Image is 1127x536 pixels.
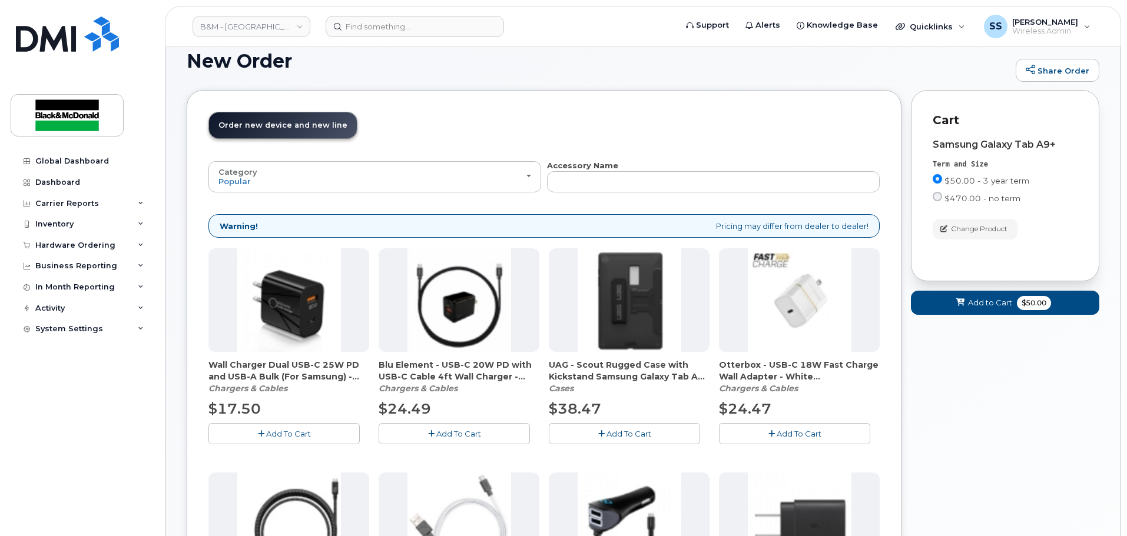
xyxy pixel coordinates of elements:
[549,400,601,417] span: $38.47
[887,15,973,38] div: Quicklinks
[737,14,788,37] a: Alerts
[218,167,257,177] span: Category
[549,359,710,394] div: UAG - Scout Rugged Case with Kickstand Samsung Galaxy Tab A9+ - Black (CACTBE000128)
[933,174,942,184] input: $50.00 - 3 year term
[777,429,821,438] span: Add To Cart
[379,400,431,417] span: $24.49
[549,383,574,394] em: Cases
[193,16,310,37] a: B&M - Alberta
[208,423,360,444] button: Add To Cart
[606,429,651,438] span: Add To Cart
[951,224,1007,234] span: Change Product
[696,19,729,31] span: Support
[910,22,953,31] span: Quicklinks
[208,161,541,192] button: Category Popular
[326,16,504,37] input: Find something...
[944,194,1020,203] span: $470.00 - no term
[187,51,1010,71] h1: New Order
[266,429,311,438] span: Add To Cart
[933,159,1078,169] div: Term and Size
[208,383,287,394] em: Chargers & Cables
[1012,26,1078,36] span: Wireless Admin
[755,19,780,31] span: Alerts
[719,359,880,382] span: Otterbox - USB-C 18W Fast Charge Wall Adapter - White (CAHCAP000074)
[748,248,851,352] img: accessory36681.JPG
[218,177,251,186] span: Popular
[968,297,1012,308] span: Add to Cart
[933,112,1078,129] p: Cart
[436,429,481,438] span: Add To Cart
[1017,296,1051,310] span: $50.00
[218,121,347,129] span: Order new device and new line
[678,14,737,37] a: Support
[719,400,771,417] span: $24.47
[379,383,458,394] em: Chargers & Cables
[208,400,261,417] span: $17.50
[549,423,700,444] button: Add To Cart
[379,423,530,444] button: Add To Cart
[976,15,1099,38] div: Samantha Shandera
[788,14,886,37] a: Knowledge Base
[719,423,870,444] button: Add To Cart
[989,19,1002,34] span: SS
[911,291,1099,315] button: Add to Cart $50.00
[208,359,369,382] span: Wall Charger Dual USB-C 25W PD and USB-A Bulk (For Samsung) - Black (CAHCBE000093)
[379,359,539,394] div: Blu Element - USB-C 20W PD with USB-C Cable 4ft Wall Charger - Black (CAHCPZ000096)
[549,359,710,382] span: UAG - Scout Rugged Case with Kickstand Samsung Galaxy Tab A9+ - Black (CACTBE000128)
[933,219,1017,239] button: Change Product
[578,248,681,352] img: accessory36986.JPG
[807,19,878,31] span: Knowledge Base
[237,248,341,352] img: accessory36907.JPG
[547,161,618,170] strong: Accessory Name
[208,214,880,238] div: Pricing may differ from dealer to dealer!
[220,221,258,232] strong: Warning!
[208,359,369,394] div: Wall Charger Dual USB-C 25W PD and USB-A Bulk (For Samsung) - Black (CAHCBE000093)
[933,139,1078,150] div: Samsung Galaxy Tab A9+
[944,176,1029,185] span: $50.00 - 3 year term
[1016,59,1099,82] a: Share Order
[719,383,798,394] em: Chargers & Cables
[407,248,511,352] img: accessory36347.JPG
[379,359,539,382] span: Blu Element - USB-C 20W PD with USB-C Cable 4ft Wall Charger - Black (CAHCPZ000096)
[933,192,942,201] input: $470.00 - no term
[719,359,880,394] div: Otterbox - USB-C 18W Fast Charge Wall Adapter - White (CAHCAP000074)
